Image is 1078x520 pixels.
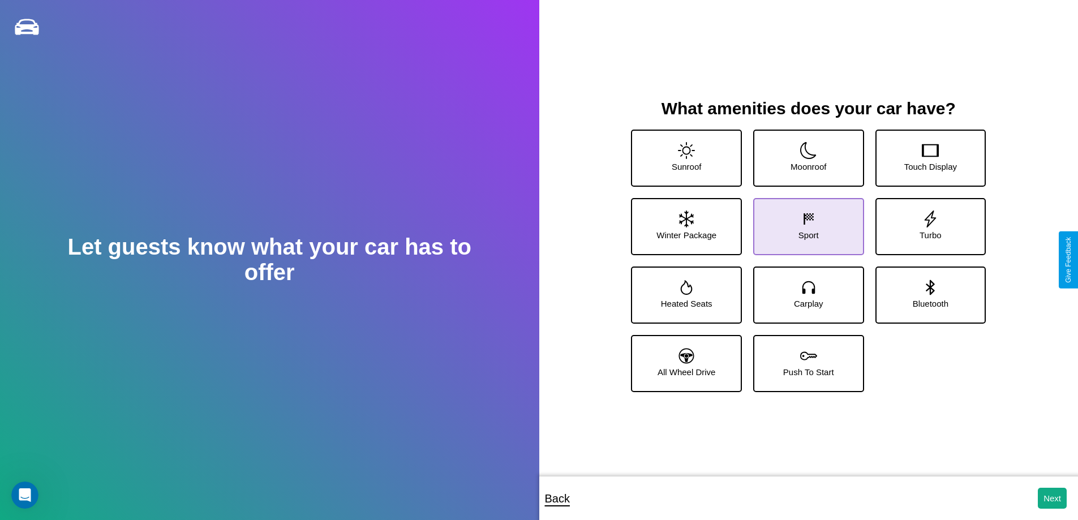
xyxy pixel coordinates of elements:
iframe: Intercom live chat [11,482,38,509]
p: Heated Seats [661,296,712,311]
p: Back [545,488,570,509]
p: Sport [798,227,819,243]
p: Sunroof [672,159,702,174]
p: Bluetooth [913,296,948,311]
p: Carplay [794,296,823,311]
p: Moonroof [791,159,826,174]
button: Next [1038,488,1067,509]
p: Turbo [920,227,942,243]
h2: Let guests know what your car has to offer [54,234,485,285]
p: All Wheel Drive [658,364,716,380]
p: Winter Package [656,227,716,243]
p: Touch Display [904,159,957,174]
p: Push To Start [783,364,834,380]
div: Give Feedback [1064,237,1072,283]
h3: What amenities does your car have? [620,99,997,118]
